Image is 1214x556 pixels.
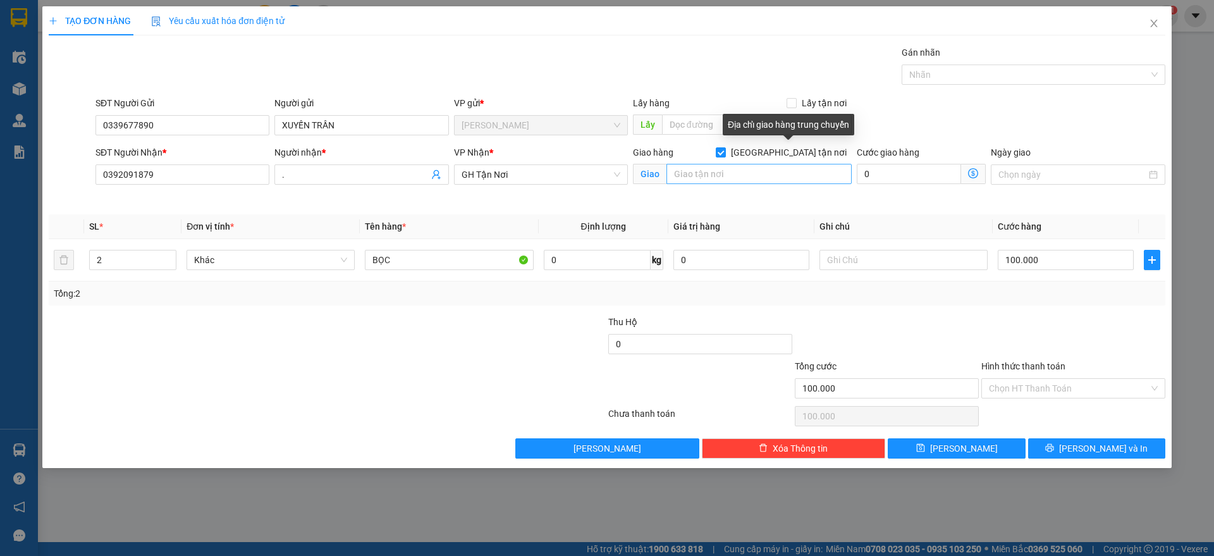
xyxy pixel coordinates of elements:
div: Địa chỉ giao hàng trung chuyển [723,114,854,135]
th: Ghi chú [814,214,993,239]
span: plus [49,16,58,25]
input: Ghi Chú [819,250,988,270]
span: Định lượng [581,221,626,232]
span: GH Tận Nơi [462,165,620,184]
div: Người nhận [274,145,448,159]
span: user-add [431,170,441,180]
span: TẠO ĐƠN HÀNG [49,16,131,26]
input: Cước giao hàng [857,164,961,184]
input: Giao tận nơi [666,164,852,184]
span: kg [651,250,663,270]
input: VD: Bàn, Ghế [365,250,533,270]
div: Người gửi [274,96,448,110]
span: Giao hàng [633,147,673,158]
div: Chưa thanh toán [607,407,794,429]
input: Dọc đường [662,114,852,135]
span: Khác [194,250,347,269]
div: SĐT Người Gửi [95,96,269,110]
div: Tổng: 2 [54,287,469,300]
span: [PERSON_NAME] [930,442,998,455]
span: Giá trị hàng [673,221,720,232]
span: [GEOGRAPHIC_DATA] tận nơi [726,145,852,159]
span: Lấy [633,114,662,135]
span: plus [1144,255,1160,265]
button: save[PERSON_NAME] [888,438,1025,459]
span: Gia Kiệm [462,116,620,135]
span: Lấy hàng [633,98,670,108]
span: Tổng cước [795,361,837,371]
div: SĐT Người Nhận [95,145,269,159]
span: dollar-circle [968,168,978,178]
span: close [1149,18,1159,28]
label: Cước giao hàng [857,147,919,158]
button: deleteXóa Thông tin [702,438,886,459]
span: Đơn vị tính [187,221,234,232]
span: save [916,443,925,454]
span: [PERSON_NAME] và In [1059,442,1148,455]
label: Ngày giao [991,147,1031,158]
input: 0 [673,250,809,270]
span: Cước hàng [998,221,1041,232]
button: plus [1144,250,1160,270]
span: Giao [633,164,666,184]
span: VP Nhận [454,147,489,158]
span: printer [1045,443,1054,454]
label: Hình thức thanh toán [981,361,1065,371]
span: SL [89,221,99,232]
button: Close [1136,6,1172,42]
span: [PERSON_NAME] [573,442,641,455]
span: Lấy tận nơi [797,96,852,110]
span: Yêu cầu xuất hóa đơn điện tử [151,16,285,26]
button: printer[PERSON_NAME] và In [1028,438,1165,459]
button: delete [54,250,74,270]
input: Ngày giao [998,168,1146,182]
div: VP gửi [454,96,628,110]
button: [PERSON_NAME] [515,438,699,459]
span: Tên hàng [365,221,406,232]
img: icon [151,16,161,27]
span: delete [759,443,768,454]
label: Gán nhãn [902,47,940,58]
span: Thu Hộ [608,317,637,327]
span: Xóa Thông tin [773,442,828,455]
